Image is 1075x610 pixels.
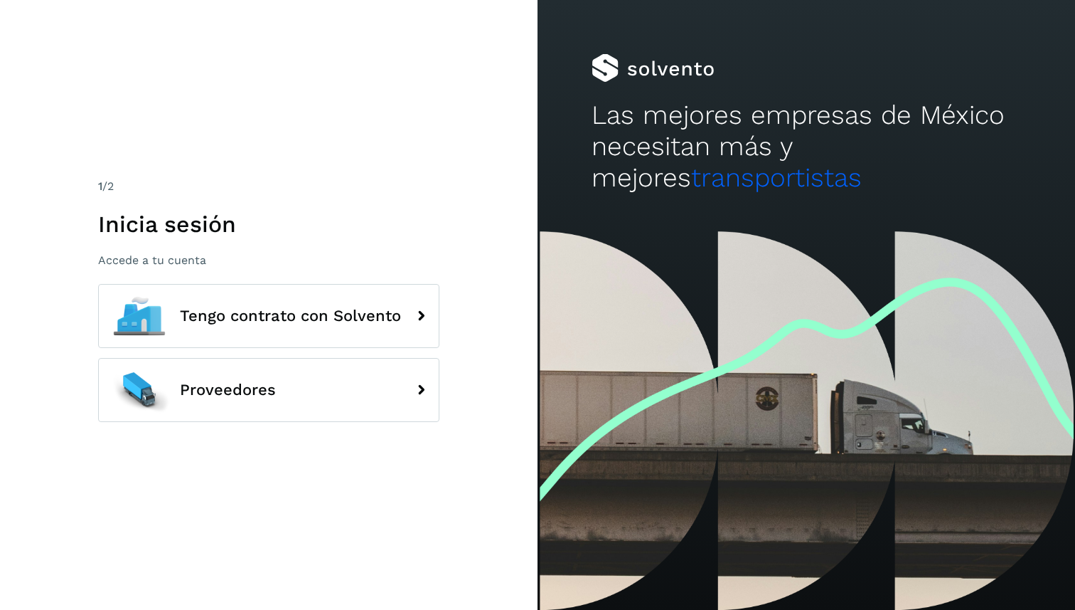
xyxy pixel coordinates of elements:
h1: Inicia sesión [98,211,439,238]
h2: Las mejores empresas de México necesitan más y mejores [592,100,1022,194]
span: Tengo contrato con Solvento [180,307,401,325]
p: Accede a tu cuenta [98,253,439,267]
span: 1 [98,179,102,193]
span: Proveedores [180,382,276,399]
button: Proveedores [98,358,439,422]
button: Tengo contrato con Solvento [98,284,439,348]
div: /2 [98,178,439,195]
span: transportistas [691,162,862,193]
